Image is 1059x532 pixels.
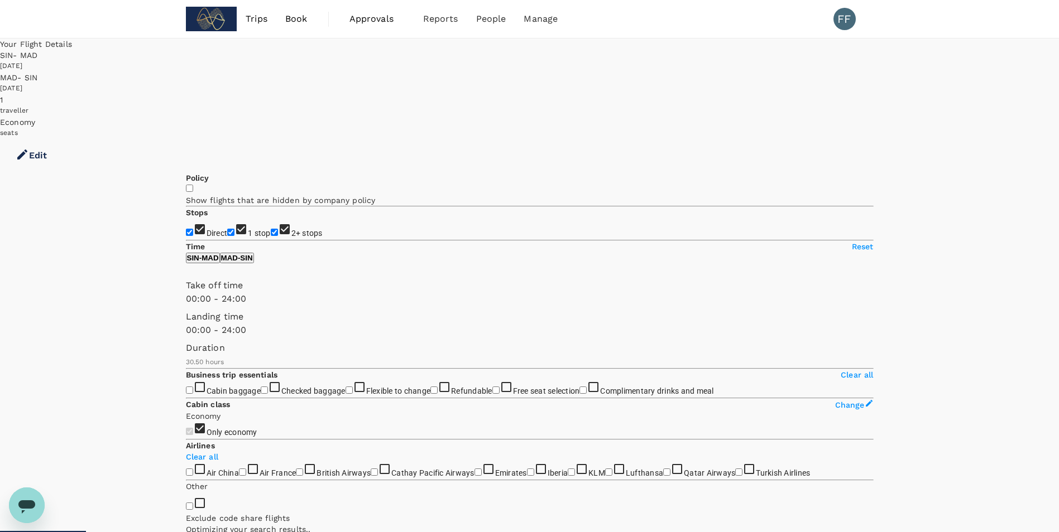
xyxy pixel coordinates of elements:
[451,386,492,395] span: Refundable
[835,400,865,409] span: Change
[475,468,482,476] input: Emirates
[246,12,267,26] span: Trips
[186,195,874,206] p: Show flights that are hidden by company policy
[579,386,587,394] input: Complimentary drinks and meal
[207,468,239,477] span: Air China
[207,428,257,437] span: Only economy
[186,410,874,422] p: Economy
[186,310,874,323] p: Landing time
[852,241,874,252] p: Reset
[186,386,193,394] input: Cabin baggage
[548,468,568,477] span: Iberia
[186,279,874,292] p: Take off time
[371,468,378,476] input: Cathay Pacific Airways
[186,441,215,450] strong: Airlines
[291,229,323,238] span: 2+ stops
[600,386,713,395] span: Complimentary drinks and meal
[221,254,253,262] p: MAD - SIN
[588,468,605,477] span: KLM
[605,468,612,476] input: Lufthansa
[186,241,205,252] p: Time
[568,468,575,476] input: KLM
[296,468,303,476] input: British Airways
[391,468,475,477] span: Cathay Pacific Airways
[281,386,346,395] span: Checked baggage
[317,468,371,477] span: British Airways
[476,12,506,26] span: People
[186,468,193,476] input: Air China
[186,502,193,510] input: Exclude code share flights
[186,172,874,183] p: Policy
[248,229,271,238] span: 1 stop
[271,229,278,236] input: 2+ stops
[841,369,873,380] p: Clear all
[260,468,296,477] span: Air France
[430,386,438,394] input: Refundable
[524,12,558,26] span: Manage
[186,358,224,366] span: 30.50 hours
[187,254,219,262] p: SIN - MAD
[186,512,874,524] p: Exclude code share flights
[349,12,405,26] span: Approvals
[186,293,247,304] span: 00:00 - 24:00
[366,386,431,395] span: Flexible to change
[833,8,856,30] div: FF
[527,468,534,476] input: Iberia
[492,386,500,394] input: Free seat selection
[186,481,874,492] p: Other
[186,370,278,379] strong: Business trip essentials
[513,386,580,395] span: Free seat selection
[186,7,237,31] img: Subdimension Pte Ltd
[663,468,670,476] input: Qatar Airways
[756,468,810,477] span: Turkish Airlines
[186,341,874,355] p: Duration
[186,208,208,217] strong: Stops
[186,428,193,435] input: Only economy
[207,229,228,238] span: Direct
[186,451,874,462] p: Clear all
[261,386,268,394] input: Checked baggage
[227,229,234,236] input: 1 stop
[239,468,246,476] input: Air France
[186,400,231,409] strong: Cabin class
[684,468,735,477] span: Qatar Airways
[495,468,527,477] span: Emirates
[285,12,308,26] span: Book
[186,325,247,335] span: 00:00 - 24:00
[423,12,458,26] span: Reports
[186,229,193,236] input: Direct
[207,386,261,395] span: Cabin baggage
[346,386,353,394] input: Flexible to change
[626,468,663,477] span: Lufthansa
[735,468,742,476] input: Turkish Airlines
[9,487,45,523] iframe: Button to launch messaging window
